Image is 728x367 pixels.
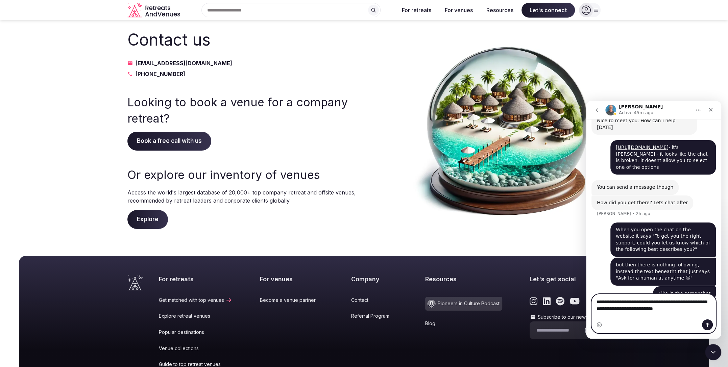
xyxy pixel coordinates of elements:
div: Matt says… [5,95,130,122]
div: - it's [PERSON_NAME] - it looks like the chat is broken; it doesnt allow you to select one of the... [30,43,124,70]
a: Link to the retreats and venues Instagram page [530,297,537,306]
a: Explore [127,216,168,222]
div: Like in the screenshot [67,185,130,200]
div: [URL][DOMAIN_NAME]- it's [PERSON_NAME] - it looks like the chat is broken; it doesnt allow you to... [24,39,130,74]
div: When you open the chat on the website it says "To get you the right support, could you let us kno... [30,126,124,152]
h2: For venues [260,275,324,283]
a: [PHONE_NUMBER] [127,70,357,78]
iframe: Intercom live chat [705,344,721,360]
svg: Retreats and Venues company logo [127,3,181,18]
button: For venues [439,3,478,18]
div: When you open the chat on the website it says "To get you the right support, could you let us kno... [24,122,130,156]
a: Link to the retreats and venues Youtube page [570,297,580,306]
a: Popular destinations [159,329,232,336]
a: Venue collections [159,345,232,352]
a: Book a free call with us [127,137,211,144]
div: Matt says… [5,79,130,95]
div: user says… [5,157,130,185]
a: Get matched with top venues [159,297,232,304]
div: user says… [5,122,130,157]
a: Link to the retreats and venues LinkedIn page [543,297,551,306]
span: Book a free call with us [127,132,211,151]
div: How did you get there? Lets chat after[PERSON_NAME] • 2h ago [5,95,107,109]
div: You can send a message though [5,79,93,94]
a: Become a venue partner [260,297,324,304]
div: You can send a message though [11,83,87,90]
label: Subscribe to our newsletter [530,314,601,320]
a: Referral Program [351,313,397,319]
span: Explore [127,210,168,229]
button: Send a message… [116,218,127,229]
div: Like in the screenshot [72,189,124,196]
div: user says… [5,39,130,79]
button: Resources [481,3,519,18]
a: [URL][DOMAIN_NAME] [30,44,82,49]
h2: Company [351,275,397,283]
span: Let's connect [521,3,575,18]
h2: For retreats [159,275,232,283]
div: user says… [5,185,130,208]
h3: Looking to book a venue for a company retreat? [127,94,357,126]
a: Explore retreat venues [159,313,232,319]
iframe: Intercom live chat [586,101,721,339]
textarea: Message… [6,193,130,212]
h2: Resources [425,275,502,283]
a: Visit the homepage [127,3,181,18]
a: Contact [351,297,397,304]
div: [PERSON_NAME] • 2h ago [11,111,64,115]
h3: Or explore our inventory of venues [127,167,357,183]
button: For retreats [396,3,437,18]
a: Link to the retreats and venues Spotify page [556,297,564,306]
img: Contact us [411,28,601,229]
h2: Let's get social [530,275,601,283]
a: Pioneers in Culture Podcast [425,297,502,311]
div: How did you get there? Lets chat after [11,99,102,105]
div: but then there is nothing following, instead the text beneatht that just says "Ask for a human at... [24,157,130,185]
div: but then there is nothing following, instead the text beneatht that just says "Ask for a human at... [30,161,124,181]
a: [EMAIL_ADDRESS][DOMAIN_NAME] [127,59,357,67]
a: Visit the homepage [127,275,143,290]
p: Access the world's largest database of 20,000+ top company retreat and offsite venues, recommende... [127,188,357,205]
a: Blog [425,320,502,327]
h2: Contact us [127,28,357,51]
button: Emoji picker [10,221,16,227]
